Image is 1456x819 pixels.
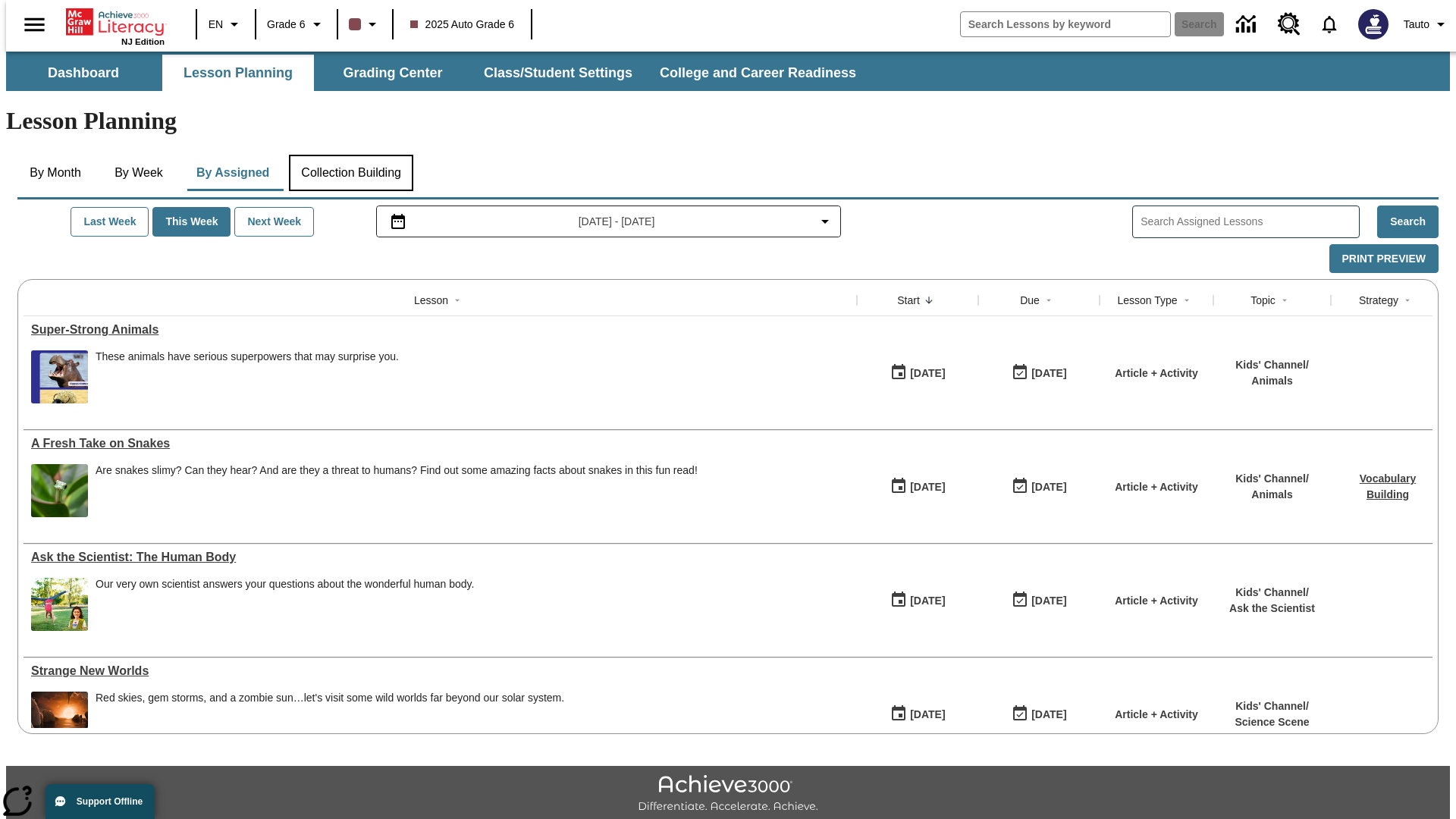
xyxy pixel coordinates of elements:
[1040,291,1058,309] button: Sort
[12,2,57,47] button: Open side menu
[77,796,143,807] span: Support Offline
[31,551,849,564] a: Ask the Scientist: The Human Body, Lessons
[289,155,413,191] button: Collection Building
[31,437,849,450] a: A Fresh Take on Snakes, Lessons
[1115,707,1198,723] p: Article + Activity
[897,293,920,308] div: Start
[184,155,281,191] button: By Assigned
[1006,472,1072,501] button: 08/26/25: Last day the lesson can be accessed
[1115,479,1198,495] p: Article + Activity
[96,578,474,631] div: Our very own scientist answers your questions about the wonderful human body.
[1031,705,1066,724] div: [DATE]
[1235,714,1309,730] p: Science Scene
[885,700,950,729] button: 08/24/25: First time the lesson was available
[6,107,1450,135] h1: Lesson Planning
[1235,357,1309,373] p: Kids' Channel /
[648,55,868,91] button: College and Career Readiness
[66,5,165,46] div: Home
[31,437,849,450] div: A Fresh Take on Snakes
[383,212,835,231] button: Select the date range menu item
[1006,586,1072,615] button: 08/24/25: Last day the lesson can be accessed
[96,350,399,403] span: These animals have serious superpowers that may surprise you.
[816,212,834,231] svg: Collapse Date Range Filter
[1227,4,1269,45] a: Data Center
[1031,591,1066,610] div: [DATE]
[1398,291,1417,309] button: Sort
[1229,585,1315,601] p: Kids' Channel /
[910,478,945,497] div: [DATE]
[1006,359,1072,388] button: 08/27/25: Last day the lesson can be accessed
[1349,5,1398,44] button: Select a new avatar
[472,55,645,91] button: Class/Student Settings
[414,293,448,308] div: Lesson
[1020,293,1040,308] div: Due
[1117,293,1177,308] div: Lesson Type
[8,55,159,91] button: Dashboard
[885,586,950,615] button: 08/24/25: First time the lesson was available
[31,464,88,517] img: A close-up of a small green snake with big black eyes raising its head over the leaves of a plant.
[121,37,165,46] span: NJ Edition
[31,323,849,337] a: Super-Strong Animals, Lessons
[31,692,88,745] img: Artist's concept of what it would be like to stand on the surface of the exoplanet TRAPPIST-1
[96,692,564,745] div: Red skies, gem storms, and a zombie sun…let's visit some wild worlds far beyond our solar system.
[31,350,88,403] img: A hippopotamus in the water, a crocodile on sand, a dung beetle pushing a dung ball, and a bald e...
[6,52,1450,91] div: SubNavbar
[1006,700,1072,729] button: 08/24/25: Last day the lesson can be accessed
[71,207,149,237] button: Last Week
[638,775,818,814] img: Achieve3000 Differentiate Accelerate Achieve
[162,55,314,91] button: Lesson Planning
[1031,478,1066,497] div: [DATE]
[343,11,388,38] button: Class color is dark brown. Change class color
[910,364,945,383] div: [DATE]
[1115,593,1198,609] p: Article + Activity
[234,207,314,237] button: Next Week
[96,464,698,517] div: Are snakes slimy? Can they hear? And are they a threat to humans? Find out some amazing facts abo...
[1358,9,1389,39] img: Avatar
[101,155,177,191] button: By Week
[920,291,938,309] button: Sort
[96,464,698,477] div: Are snakes slimy? Can they hear? And are they a threat to humans? Find out some amazing facts abo...
[1235,487,1309,503] p: Animals
[152,207,231,237] button: This Week
[66,7,165,37] a: Home
[1141,211,1359,233] input: Search Assigned Lessons
[1360,472,1416,500] a: Vocabulary Building
[209,17,223,33] span: EN
[96,692,564,704] div: Red skies, gem storms, and a zombie sun…let's visit some wild worlds far beyond our solar system.
[885,359,950,388] button: 08/27/25: First time the lesson was available
[1329,244,1439,274] button: Print Preview
[31,664,849,678] div: Strange New Worlds
[579,214,655,230] span: [DATE] - [DATE]
[1178,291,1196,309] button: Sort
[96,350,399,363] div: These animals have serious superpowers that may surprise you.
[410,17,515,33] span: 2025 Auto Grade 6
[17,155,93,191] button: By Month
[1235,373,1309,389] p: Animals
[202,11,250,38] button: Language: EN, Select a language
[31,323,849,337] div: Super-Strong Animals
[910,591,945,610] div: [DATE]
[1235,471,1309,487] p: Kids' Channel /
[1229,601,1315,617] p: Ask the Scientist
[885,472,950,501] button: 08/26/25: First time the lesson was available
[31,578,88,631] img: Young girl doing a cartwheel
[1269,4,1310,45] a: Resource Center, Will open in new tab
[31,664,849,678] a: Strange New Worlds, Lessons
[961,12,1170,36] input: search field
[267,17,306,33] span: Grade 6
[45,784,155,819] button: Support Offline
[1276,291,1294,309] button: Sort
[1115,366,1198,381] p: Article + Activity
[448,291,466,309] button: Sort
[6,55,870,91] div: SubNavbar
[1359,293,1398,308] div: Strategy
[1398,11,1456,38] button: Profile/Settings
[1377,206,1439,238] button: Search
[31,551,849,564] div: Ask the Scientist: The Human Body
[1031,364,1066,383] div: [DATE]
[261,11,332,38] button: Grade: Grade 6, Select a grade
[1404,17,1429,33] span: Tauto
